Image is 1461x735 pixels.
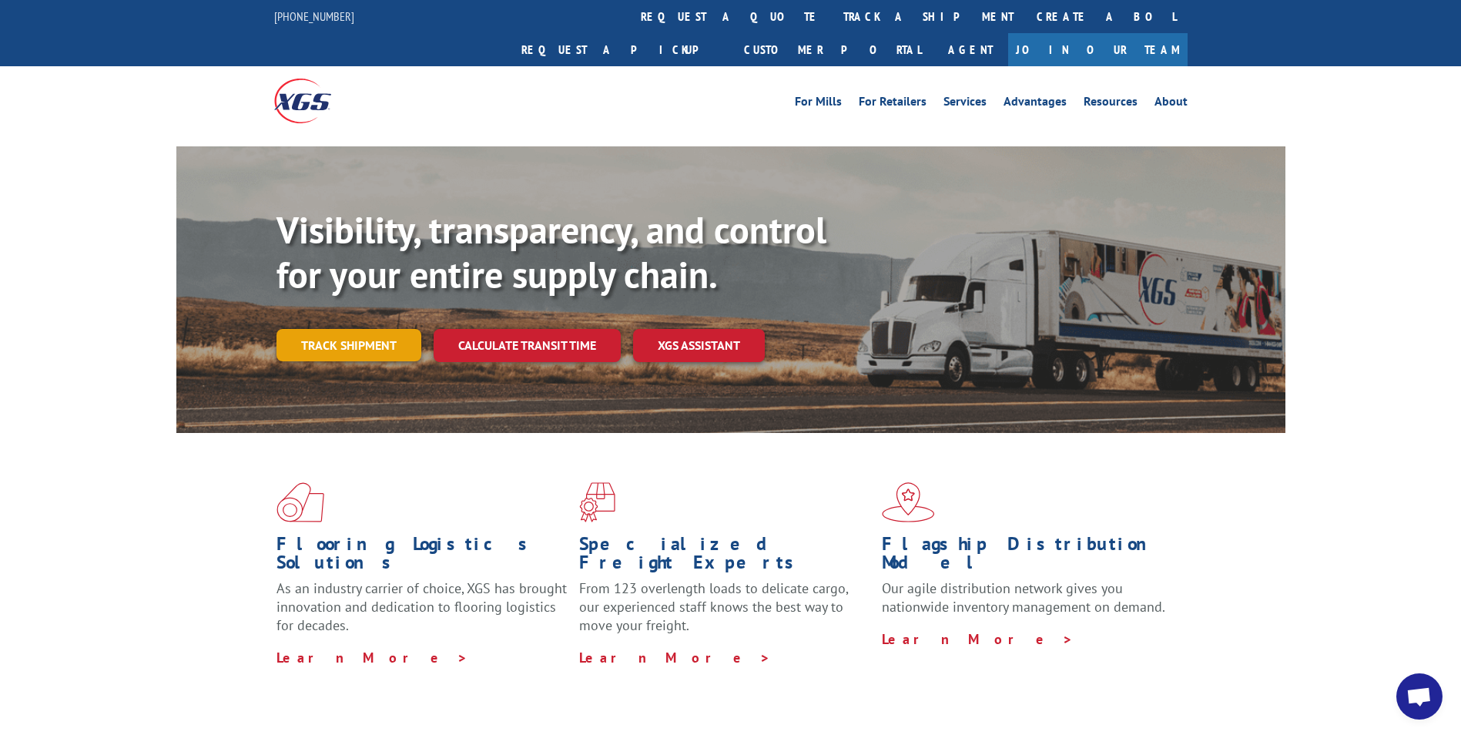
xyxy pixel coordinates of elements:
a: Customer Portal [732,33,933,66]
img: xgs-icon-flagship-distribution-model-red [882,482,935,522]
a: Join Our Team [1008,33,1188,66]
a: Learn More > [579,649,771,666]
a: Services [943,96,987,112]
a: Learn More > [882,630,1074,648]
p: From 123 overlength loads to delicate cargo, our experienced staff knows the best way to move you... [579,579,870,648]
b: Visibility, transparency, and control for your entire supply chain. [276,206,826,298]
a: For Mills [795,96,842,112]
a: Agent [933,33,1008,66]
h1: Flagship Distribution Model [882,535,1173,579]
span: Our agile distribution network gives you nationwide inventory management on demand. [882,579,1165,616]
span: As an industry carrier of choice, XGS has brought innovation and dedication to flooring logistics... [276,579,567,634]
a: Request a pickup [510,33,732,66]
a: For Retailers [859,96,927,112]
a: Resources [1084,96,1138,112]
div: Open chat [1396,673,1443,720]
a: [PHONE_NUMBER] [274,8,354,24]
a: XGS ASSISTANT [633,329,765,362]
img: xgs-icon-total-supply-chain-intelligence-red [276,482,324,522]
a: Calculate transit time [434,329,621,362]
h1: Flooring Logistics Solutions [276,535,568,579]
a: About [1154,96,1188,112]
a: Track shipment [276,329,421,361]
a: Learn More > [276,649,468,666]
a: Advantages [1004,96,1067,112]
h1: Specialized Freight Experts [579,535,870,579]
img: xgs-icon-focused-on-flooring-red [579,482,615,522]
